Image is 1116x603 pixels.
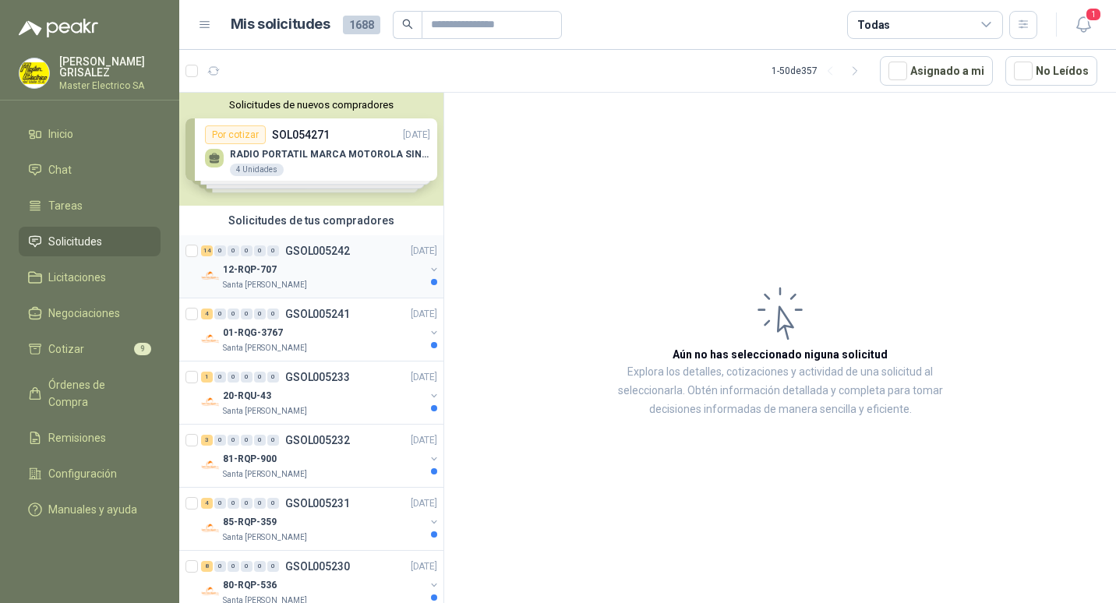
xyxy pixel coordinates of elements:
p: 12-RQP-707 [223,263,277,277]
a: Cotizar9 [19,334,161,364]
p: 81-RQP-900 [223,452,277,467]
span: 1 [1085,7,1102,22]
p: GSOL005232 [285,435,350,446]
p: GSOL005242 [285,245,350,256]
div: 0 [214,372,226,383]
p: 01-RQG-3767 [223,326,283,340]
p: Santa [PERSON_NAME] [223,279,307,291]
span: Manuales y ayuda [48,501,137,518]
a: Remisiones [19,423,161,453]
span: Tareas [48,197,83,214]
img: Logo peakr [19,19,98,37]
p: 20-RQU-43 [223,389,271,404]
img: Company Logo [201,456,220,474]
div: 0 [228,561,239,572]
span: 9 [134,343,151,355]
div: 0 [214,245,226,256]
div: 4 [201,309,213,319]
div: 0 [267,561,279,572]
div: 0 [241,372,253,383]
div: 14 [201,245,213,256]
p: 80-RQP-536 [223,578,277,593]
div: 0 [254,372,266,383]
div: 1 - 50 de 357 [772,58,867,83]
img: Company Logo [19,58,49,88]
div: 0 [254,245,266,256]
div: 0 [267,498,279,509]
div: 0 [241,309,253,319]
a: Configuración [19,459,161,488]
span: Configuración [48,465,117,482]
button: No Leídos [1005,56,1097,86]
div: Solicitudes de tus compradores [179,206,443,235]
p: GSOL005231 [285,498,350,509]
button: 1 [1069,11,1097,39]
p: GSOL005241 [285,309,350,319]
img: Company Logo [201,582,220,601]
h3: Aún no has seleccionado niguna solicitud [673,346,888,363]
span: search [402,19,413,30]
img: Company Logo [201,393,220,411]
div: 0 [241,498,253,509]
p: Santa [PERSON_NAME] [223,468,307,481]
div: 0 [267,435,279,446]
span: Cotizar [48,340,84,358]
div: 0 [254,435,266,446]
span: Licitaciones [48,269,106,286]
span: Órdenes de Compra [48,376,146,411]
div: 0 [214,435,226,446]
span: Solicitudes [48,233,102,250]
span: Negociaciones [48,305,120,322]
h1: Mis solicitudes [231,13,330,36]
p: GSOL005233 [285,372,350,383]
div: 0 [228,498,239,509]
div: 0 [241,435,253,446]
a: Chat [19,155,161,185]
p: Santa [PERSON_NAME] [223,531,307,544]
p: [DATE] [411,433,437,448]
p: [DATE] [411,496,437,511]
a: Órdenes de Compra [19,370,161,417]
div: 0 [228,435,239,446]
img: Company Logo [201,266,220,285]
div: 0 [228,245,239,256]
span: Remisiones [48,429,106,446]
div: 0 [254,561,266,572]
div: 3 [201,435,213,446]
div: 0 [267,309,279,319]
div: 0 [267,245,279,256]
p: [DATE] [411,559,437,574]
p: 85-RQP-359 [223,515,277,530]
div: 0 [228,372,239,383]
div: 0 [214,561,226,572]
a: Negociaciones [19,298,161,328]
a: Inicio [19,119,161,149]
div: 0 [254,309,266,319]
button: Asignado a mi [880,56,993,86]
p: Santa [PERSON_NAME] [223,342,307,354]
a: 3 0 0 0 0 0 GSOL005232[DATE] Company Logo81-RQP-900Santa [PERSON_NAME] [201,431,440,481]
span: Inicio [48,125,73,143]
span: Chat [48,161,72,178]
div: 0 [241,561,253,572]
div: 1 [201,372,213,383]
div: 8 [201,561,213,572]
div: Solicitudes de nuevos compradoresPor cotizarSOL054271[DATE] RADIO PORTATIL MARCA MOTOROLA SIN PAN... [179,93,443,206]
a: 4 0 0 0 0 0 GSOL005241[DATE] Company Logo01-RQG-3767Santa [PERSON_NAME] [201,305,440,354]
a: 14 0 0 0 0 0 GSOL005242[DATE] Company Logo12-RQP-707Santa [PERSON_NAME] [201,242,440,291]
a: Licitaciones [19,263,161,292]
a: Tareas [19,191,161,220]
div: 0 [254,498,266,509]
a: Manuales y ayuda [19,495,161,524]
div: Todas [857,16,890,33]
button: Solicitudes de nuevos compradores [185,99,437,111]
p: [DATE] [411,244,437,259]
a: Solicitudes [19,227,161,256]
div: 0 [267,372,279,383]
div: 0 [214,309,226,319]
div: 4 [201,498,213,509]
span: 1688 [343,16,380,34]
p: [DATE] [411,370,437,385]
div: 0 [214,498,226,509]
div: 0 [228,309,239,319]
